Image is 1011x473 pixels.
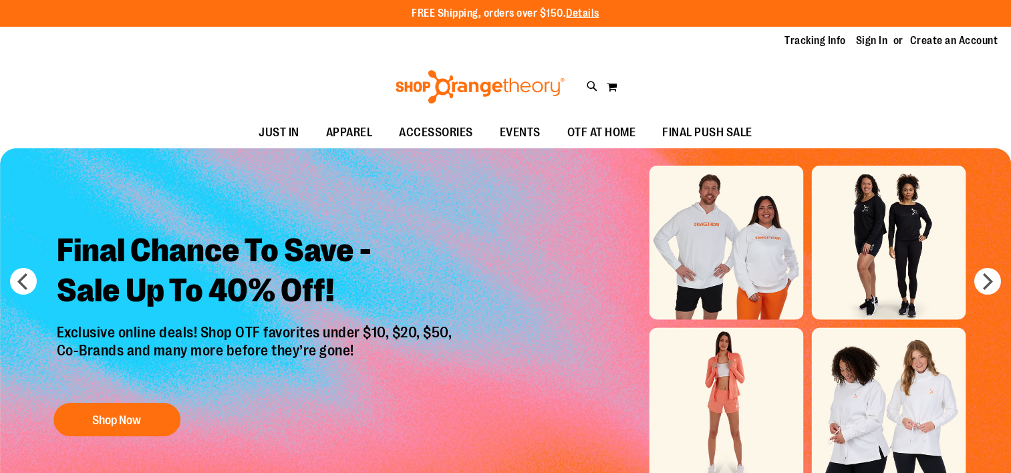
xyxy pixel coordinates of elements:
[47,325,466,390] p: Exclusive online deals! Shop OTF favorites under $10, $20, $50, Co-Brands and many more before th...
[386,118,486,148] a: ACCESSORIES
[974,268,1001,295] button: next
[47,221,466,325] h2: Final Chance To Save - Sale Up To 40% Off!
[326,118,373,148] span: APPAREL
[784,33,846,48] a: Tracking Info
[500,118,541,148] span: EVENTS
[486,118,554,148] a: EVENTS
[399,118,473,148] span: ACCESSORIES
[259,118,299,148] span: JUST IN
[554,118,649,148] a: OTF AT HOME
[566,7,599,19] a: Details
[313,118,386,148] a: APPAREL
[649,118,766,148] a: FINAL PUSH SALE
[856,33,888,48] a: Sign In
[662,118,752,148] span: FINAL PUSH SALE
[394,70,567,104] img: Shop Orangetheory
[412,6,599,21] p: FREE Shipping, orders over $150.
[567,118,636,148] span: OTF AT HOME
[53,403,180,436] button: Shop Now
[245,118,313,148] a: JUST IN
[910,33,998,48] a: Create an Account
[10,268,37,295] button: prev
